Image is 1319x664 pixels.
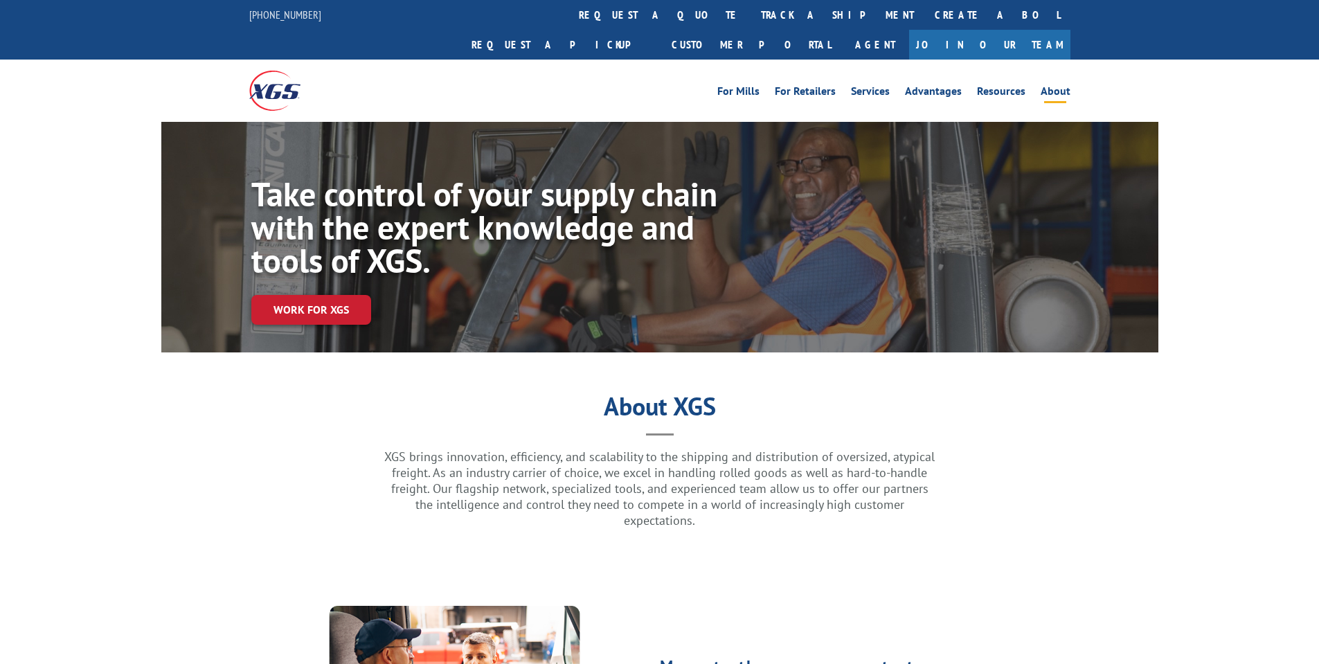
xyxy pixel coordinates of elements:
[161,397,1158,423] h1: About XGS
[717,86,760,101] a: For Mills
[841,30,909,60] a: Agent
[461,30,661,60] a: Request a pickup
[1041,86,1070,101] a: About
[251,177,721,284] h1: Take control of your supply chain with the expert knowledge and tools of XGS.
[251,295,371,325] a: Work for XGS
[775,86,836,101] a: For Retailers
[905,86,962,101] a: Advantages
[851,86,890,101] a: Services
[661,30,841,60] a: Customer Portal
[909,30,1070,60] a: Join Our Team
[977,86,1025,101] a: Resources
[249,8,321,21] a: [PHONE_NUMBER]
[383,449,937,528] p: XGS brings innovation, efficiency, and scalability to the shipping and distribution of oversized,...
